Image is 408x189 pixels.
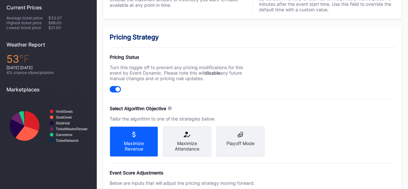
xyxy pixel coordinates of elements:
svg: Chart title [6,98,90,154]
div: Below are inputs that will adjust the pricing strategy moving forward. [110,180,255,186]
div: Lowest ticket price [6,25,48,30]
div: 4 % chance of precipitation [6,70,90,75]
text: Gametime [56,133,73,137]
text: TicketNetwork [56,139,79,142]
div: Event Score Adjustments [110,170,395,175]
div: Pricing Strategy [110,33,395,41]
strong: disable [205,70,220,76]
div: Average ticket price [6,16,48,20]
text: VividSeats [56,110,73,113]
div: $33.07 [48,16,90,20]
div: Playoff Mode [221,141,259,146]
div: $21.00 [48,25,90,30]
div: Weather Report [6,41,90,48]
div: Select Algorithm Objective [110,106,166,111]
div: Highest ticket price [6,20,48,25]
span: ℉ [19,53,30,65]
div: Current Prices [6,4,90,11]
div: Tailor the algorithm to one of the strategies below. [110,116,255,121]
text: SeatGeek [56,115,72,119]
div: 53 [6,53,90,65]
div: Turn this toggle off to prevent any pricing modifications for this event by Event Dynamic. Please... [110,65,255,81]
div: Marketplaces [6,86,90,93]
div: Pricing Status [110,54,255,60]
div: Maximize Revenue [115,141,153,152]
div: Maximize Attendance [168,141,206,152]
text: TicketMasterResale [56,127,87,131]
text: StubHub [56,121,70,125]
div: $68.00 [48,20,90,25]
div: [DATE] [DATE] [6,65,90,70]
